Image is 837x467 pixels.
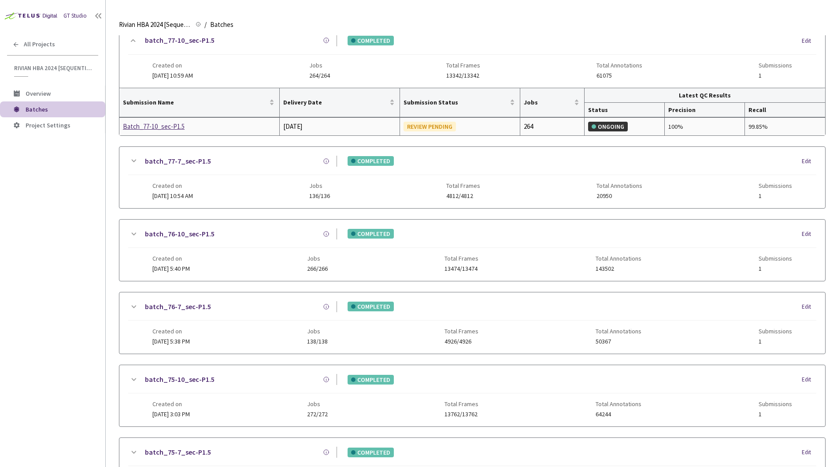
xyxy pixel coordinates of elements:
[307,328,328,335] span: Jobs
[759,193,792,199] span: 1
[152,71,193,79] span: [DATE] 10:59 AM
[119,365,825,426] div: batch_75-10_sec-P1.5COMPLETEDEditCreated on[DATE] 3:03 PMJobs272/272Total Frames13762/13762Total ...
[745,103,825,117] th: Recall
[152,192,193,200] span: [DATE] 10:54 AM
[596,411,641,418] span: 64244
[152,328,190,335] span: Created on
[204,19,207,30] li: /
[309,182,330,189] span: Jobs
[307,255,328,262] span: Jobs
[283,99,388,106] span: Delivery Date
[444,400,478,407] span: Total Frames
[596,265,641,272] span: 143502
[759,265,792,272] span: 1
[123,121,216,132] a: Batch_77-10_sec-P1.5
[14,64,93,72] span: Rivian HBA 2024 [Sequential]
[444,338,478,345] span: 4926/4926
[759,400,792,407] span: Submissions
[145,228,215,239] a: batch_76-10_sec-P1.5
[520,88,585,117] th: Jobs
[152,410,190,418] span: [DATE] 3:03 PM
[152,182,193,189] span: Created on
[404,122,456,131] div: REVIEW PENDING
[665,103,745,117] th: Precision
[759,72,792,79] span: 1
[283,121,396,132] div: [DATE]
[152,62,193,69] span: Created on
[26,121,70,129] span: Project Settings
[404,99,508,106] span: Submission Status
[348,229,394,239] div: COMPLETED
[802,37,816,45] div: Edit
[348,156,394,166] div: COMPLETED
[119,88,280,117] th: Submission Name
[802,448,816,457] div: Edit
[119,292,825,354] div: batch_76-7_sec-P1.5COMPLETEDEditCreated on[DATE] 5:38 PMJobs138/138Total Frames4926/4926Total Ann...
[596,72,642,79] span: 61075
[446,193,480,199] span: 4812/4812
[145,35,215,46] a: batch_77-10_sec-P1.5
[596,328,641,335] span: Total Annotations
[524,99,572,106] span: Jobs
[145,374,215,385] a: batch_75-10_sec-P1.5
[596,400,641,407] span: Total Annotations
[748,122,822,131] div: 99.85%
[309,193,330,199] span: 136/136
[802,157,816,166] div: Edit
[24,41,55,48] span: All Projects
[524,121,581,132] div: 264
[119,220,825,281] div: batch_76-10_sec-P1.5COMPLETEDEditCreated on[DATE] 5:40 PMJobs266/266Total Frames13474/13474Total ...
[596,62,642,69] span: Total Annotations
[759,338,792,345] span: 1
[152,400,190,407] span: Created on
[802,375,816,384] div: Edit
[446,62,480,69] span: Total Frames
[26,105,48,113] span: Batches
[759,255,792,262] span: Submissions
[802,230,816,239] div: Edit
[444,255,478,262] span: Total Frames
[119,26,825,87] div: batch_77-10_sec-P1.5COMPLETEDEditCreated on[DATE] 10:59 AMJobs264/264Total Frames13342/13342Total...
[444,411,478,418] span: 13762/13762
[152,337,190,345] span: [DATE] 5:38 PM
[348,302,394,311] div: COMPLETED
[309,72,330,79] span: 264/264
[802,303,816,311] div: Edit
[307,411,328,418] span: 272/272
[123,99,267,106] span: Submission Name
[596,182,642,189] span: Total Annotations
[759,328,792,335] span: Submissions
[348,36,394,45] div: COMPLETED
[152,255,190,262] span: Created on
[400,88,520,117] th: Submission Status
[145,301,211,312] a: batch_76-7_sec-P1.5
[444,328,478,335] span: Total Frames
[307,400,328,407] span: Jobs
[145,156,211,167] a: batch_77-7_sec-P1.5
[759,62,792,69] span: Submissions
[145,447,211,458] a: batch_75-7_sec-P1.5
[280,88,400,117] th: Delivery Date
[759,411,792,418] span: 1
[585,88,825,103] th: Latest QC Results
[668,122,741,131] div: 100%
[119,147,825,208] div: batch_77-7_sec-P1.5COMPLETEDEditCreated on[DATE] 10:54 AMJobs136/136Total Frames4812/4812Total An...
[588,122,628,131] div: ONGOING
[596,338,641,345] span: 50367
[444,265,478,272] span: 13474/13474
[309,62,330,69] span: Jobs
[759,182,792,189] span: Submissions
[348,375,394,385] div: COMPLETED
[585,103,665,117] th: Status
[596,255,641,262] span: Total Annotations
[446,72,480,79] span: 13342/13342
[446,182,480,189] span: Total Frames
[307,265,328,272] span: 266/266
[119,19,190,30] span: Rivian HBA 2024 [Sequential]
[152,265,190,273] span: [DATE] 5:40 PM
[596,193,642,199] span: 20950
[26,90,51,97] span: Overview
[63,12,87,20] div: GT Studio
[210,19,233,30] span: Batches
